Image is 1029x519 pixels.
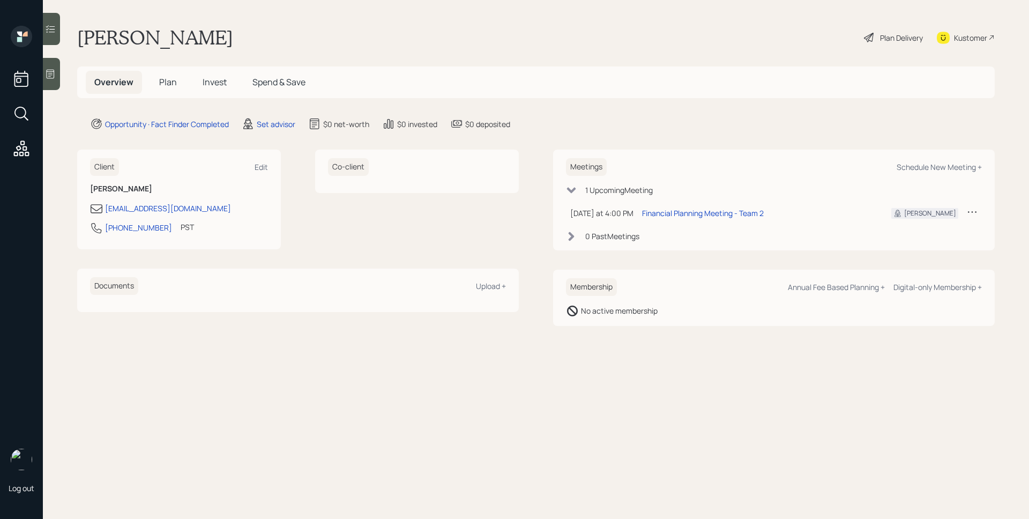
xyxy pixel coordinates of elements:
div: Log out [9,483,34,493]
div: Plan Delivery [880,32,923,43]
div: 1 Upcoming Meeting [585,184,653,196]
h6: Membership [566,278,617,296]
div: [PERSON_NAME] [904,209,956,218]
h6: Meetings [566,158,607,176]
h6: Co-client [328,158,369,176]
div: $0 invested [397,118,437,130]
img: james-distasi-headshot.png [11,449,32,470]
div: [PHONE_NUMBER] [105,222,172,233]
div: Digital-only Membership + [893,282,982,292]
div: 0 Past Meeting s [585,231,639,242]
span: Plan [159,76,177,88]
h6: Client [90,158,119,176]
div: Kustomer [954,32,987,43]
div: Financial Planning Meeting - Team 2 [642,207,764,219]
div: $0 deposited [465,118,510,130]
span: Spend & Save [252,76,305,88]
div: PST [181,221,194,233]
div: Edit [255,162,268,172]
h6: [PERSON_NAME] [90,184,268,194]
div: Opportunity · Fact Finder Completed [105,118,229,130]
div: Schedule New Meeting + [897,162,982,172]
div: Set advisor [257,118,295,130]
h1: [PERSON_NAME] [77,26,233,49]
div: [DATE] at 4:00 PM [570,207,633,219]
span: Overview [94,76,133,88]
div: No active membership [581,305,658,316]
div: Annual Fee Based Planning + [788,282,885,292]
h6: Documents [90,277,138,295]
div: [EMAIL_ADDRESS][DOMAIN_NAME] [105,203,231,214]
span: Invest [203,76,227,88]
div: $0 net-worth [323,118,369,130]
div: Upload + [476,281,506,291]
